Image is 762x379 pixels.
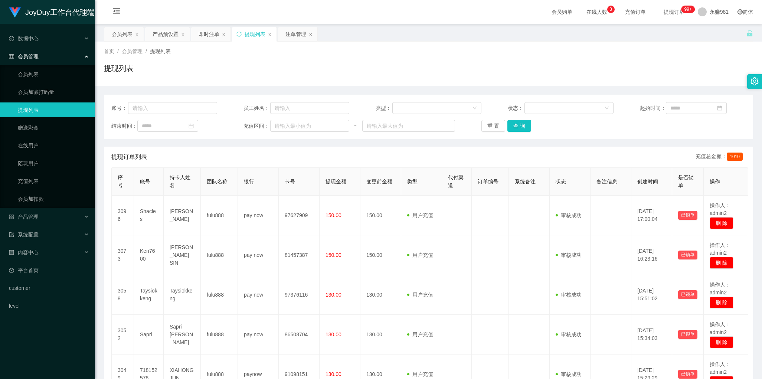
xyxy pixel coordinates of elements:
td: pay now [238,275,279,315]
a: 在线用户 [18,138,89,153]
span: 提现列表 [150,48,171,54]
span: 用户充值 [407,371,433,377]
td: 81457387 [279,235,320,275]
td: 3073 [112,235,134,275]
i: 图标: close [181,32,185,37]
td: 130.00 [360,275,401,315]
sup: 188 [681,6,694,13]
td: Taysiokkeng [134,275,164,315]
span: 充值订单 [621,9,650,14]
button: 删 除 [710,217,733,229]
span: 审核成功 [556,252,582,258]
i: 图标: menu-fold [104,0,129,24]
td: pay now [238,196,279,235]
td: 150.00 [360,235,401,275]
img: logo.9652507e.png [9,7,21,18]
td: pay now [238,315,279,355]
input: 请输入最小值为 [270,120,349,132]
button: 已锁单 [678,211,697,220]
td: [DATE] 17:00:04 [631,196,672,235]
td: 3052 [112,315,134,355]
span: 操作人：admin2 [710,321,730,335]
span: 在线人数 [583,9,611,14]
i: 图标: sync [236,32,242,37]
span: 首页 [104,48,114,54]
sup: 3 [607,6,615,13]
td: [DATE] 15:51:02 [631,275,672,315]
a: 会员加扣款 [18,192,89,206]
i: 图标: close [135,32,139,37]
span: 130.00 [326,292,341,298]
a: level [9,298,89,313]
span: 员工姓名： [243,104,270,112]
a: 充值列表 [18,174,89,189]
button: 已锁单 [678,330,697,339]
span: ~ [349,122,362,130]
span: 用户充值 [407,212,433,218]
span: 系统配置 [9,232,39,238]
h1: 提现列表 [104,63,134,74]
button: 查 询 [507,120,531,132]
td: pay now [238,235,279,275]
span: 账号： [111,104,128,112]
i: 图标: calendar [189,123,194,128]
i: 图标: calendar [717,105,722,111]
h1: JoyDuy工作台代理端 [25,0,95,24]
span: 产品管理 [9,214,39,220]
td: fulu888 [201,196,238,235]
span: 审核成功 [556,331,582,337]
td: 97627909 [279,196,320,235]
span: 用户充值 [407,292,433,298]
span: 类型： [376,104,392,112]
td: Taysiokkeng [164,275,201,315]
a: customer [9,281,89,295]
span: 充值区间： [243,122,270,130]
input: 请输入 [128,102,217,114]
span: 备注信息 [596,179,617,184]
span: 操作人：admin2 [710,242,730,256]
input: 请输入 [270,102,349,114]
i: 图标: table [9,54,14,59]
i: 图标: appstore-o [9,214,14,219]
span: 结束时间： [111,122,137,130]
td: fulu888 [201,275,238,315]
span: 1010 [727,153,743,161]
span: 会员管理 [122,48,143,54]
a: 陪玩用户 [18,156,89,171]
span: 用户充值 [407,331,433,337]
td: 3058 [112,275,134,315]
i: 图标: close [268,32,272,37]
span: 卡号 [285,179,295,184]
span: 变更前金额 [366,179,392,184]
i: 图标: unlock [746,30,753,37]
span: 提现订单列表 [111,153,147,161]
span: 150.00 [326,252,341,258]
td: [PERSON_NAME] [164,196,201,235]
i: 图标: close [308,32,313,37]
span: 用户充值 [407,252,433,258]
i: 图标: form [9,232,14,237]
span: 130.00 [326,371,341,377]
span: 序号 [118,174,123,188]
button: 删 除 [710,257,733,269]
div: 注单管理 [285,27,306,41]
td: 3096 [112,196,134,235]
span: 状态 [556,179,566,184]
span: 订单编号 [478,179,498,184]
span: 150.00 [326,212,341,218]
td: Ken7600 [134,235,164,275]
div: 提现列表 [245,27,265,41]
span: 持卡人姓名 [170,174,190,188]
span: 审核成功 [556,212,582,218]
span: 操作人：admin2 [710,202,730,216]
button: 删 除 [710,297,733,308]
div: 产品预设置 [153,27,179,41]
a: 会员加减打码量 [18,85,89,99]
a: 图标: dashboard平台首页 [9,263,89,278]
span: 审核成功 [556,292,582,298]
span: 银行 [244,179,254,184]
td: Sapri [134,315,164,355]
i: 图标: check-circle-o [9,36,14,41]
a: 赠送彩金 [18,120,89,135]
button: 已锁单 [678,251,697,259]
